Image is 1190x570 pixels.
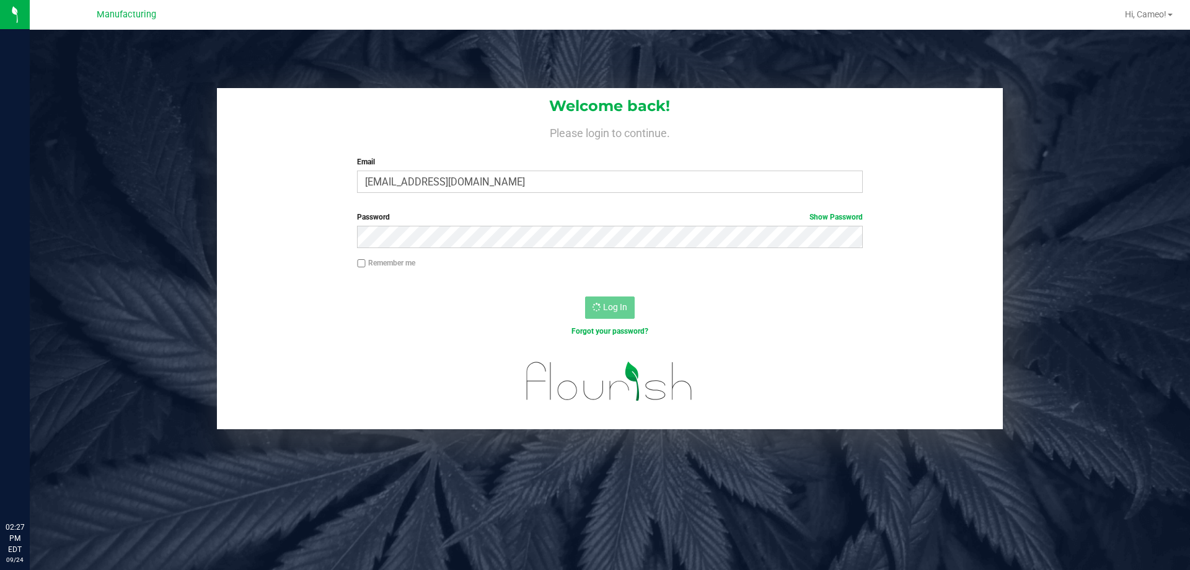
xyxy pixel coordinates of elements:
[571,327,648,336] a: Forgot your password?
[357,257,415,269] label: Remember me
[357,156,862,167] label: Email
[97,9,156,20] span: Manufacturing
[357,259,366,268] input: Remember me
[6,522,24,555] p: 02:27 PM EDT
[809,213,863,221] a: Show Password
[511,350,708,413] img: flourish_logo.svg
[585,296,635,319] button: Log In
[357,213,390,221] span: Password
[1125,9,1166,19] span: Hi, Cameo!
[603,302,627,312] span: Log In
[217,124,1003,139] h4: Please login to continue.
[217,98,1003,114] h1: Welcome back!
[6,555,24,564] p: 09/24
